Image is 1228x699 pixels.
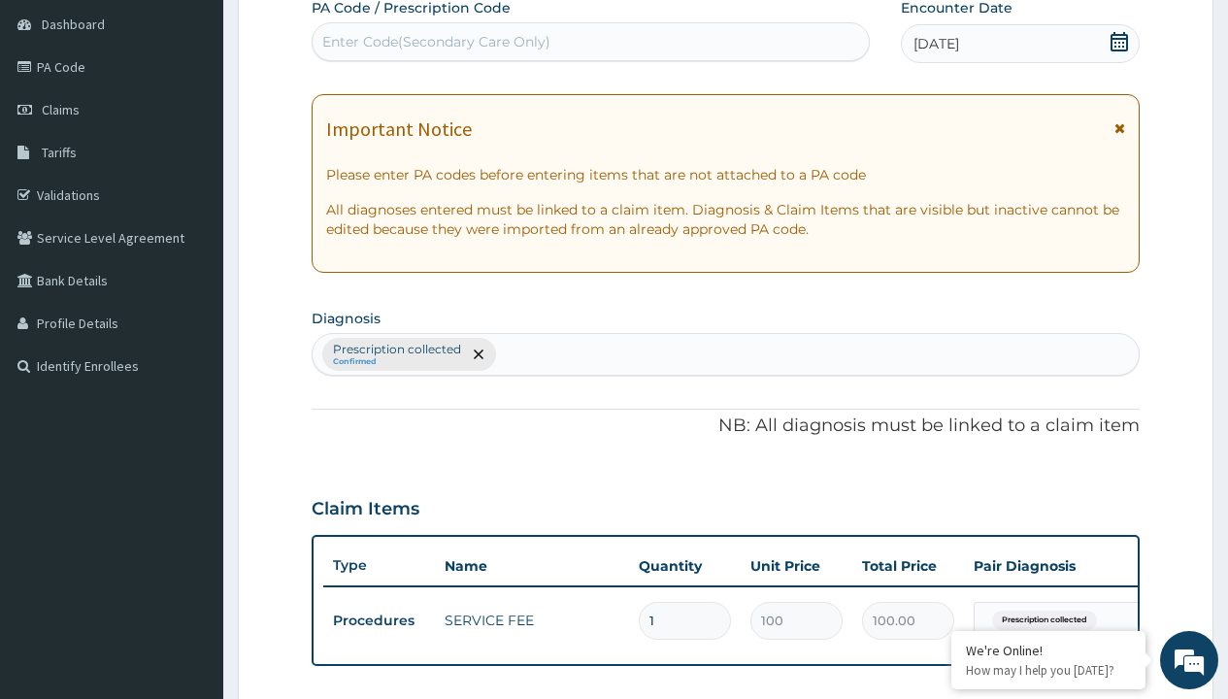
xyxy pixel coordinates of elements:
h1: Important Notice [326,118,472,140]
div: We're Online! [966,642,1131,659]
label: Diagnosis [312,309,381,328]
th: Quantity [629,547,741,585]
img: d_794563401_company_1708531726252_794563401 [36,97,79,146]
span: Tariffs [42,144,77,161]
div: Chat with us now [101,109,326,134]
th: Total Price [852,547,964,585]
small: Confirmed [333,357,461,367]
span: [DATE] [913,34,959,53]
td: SERVICE FEE [435,601,629,640]
th: Unit Price [741,547,852,585]
span: Claims [42,101,80,118]
div: Enter Code(Secondary Care Only) [322,32,550,51]
span: We're online! [113,219,268,416]
th: Name [435,547,629,585]
th: Pair Diagnosis [964,547,1178,585]
p: Please enter PA codes before entering items that are not attached to a PA code [326,165,1125,184]
p: Prescription collected [333,342,461,357]
textarea: Type your message and hit 'Enter' [10,481,370,549]
h3: Claim Items [312,499,419,520]
span: remove selection option [470,346,487,363]
span: Prescription collected [992,611,1097,630]
th: Type [323,548,435,583]
p: All diagnoses entered must be linked to a claim item. Diagnosis & Claim Items that are visible bu... [326,200,1125,239]
p: NB: All diagnosis must be linked to a claim item [312,414,1140,439]
td: Procedures [323,603,435,639]
div: Minimize live chat window [318,10,365,56]
span: Dashboard [42,16,105,33]
p: How may I help you today? [966,662,1131,679]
